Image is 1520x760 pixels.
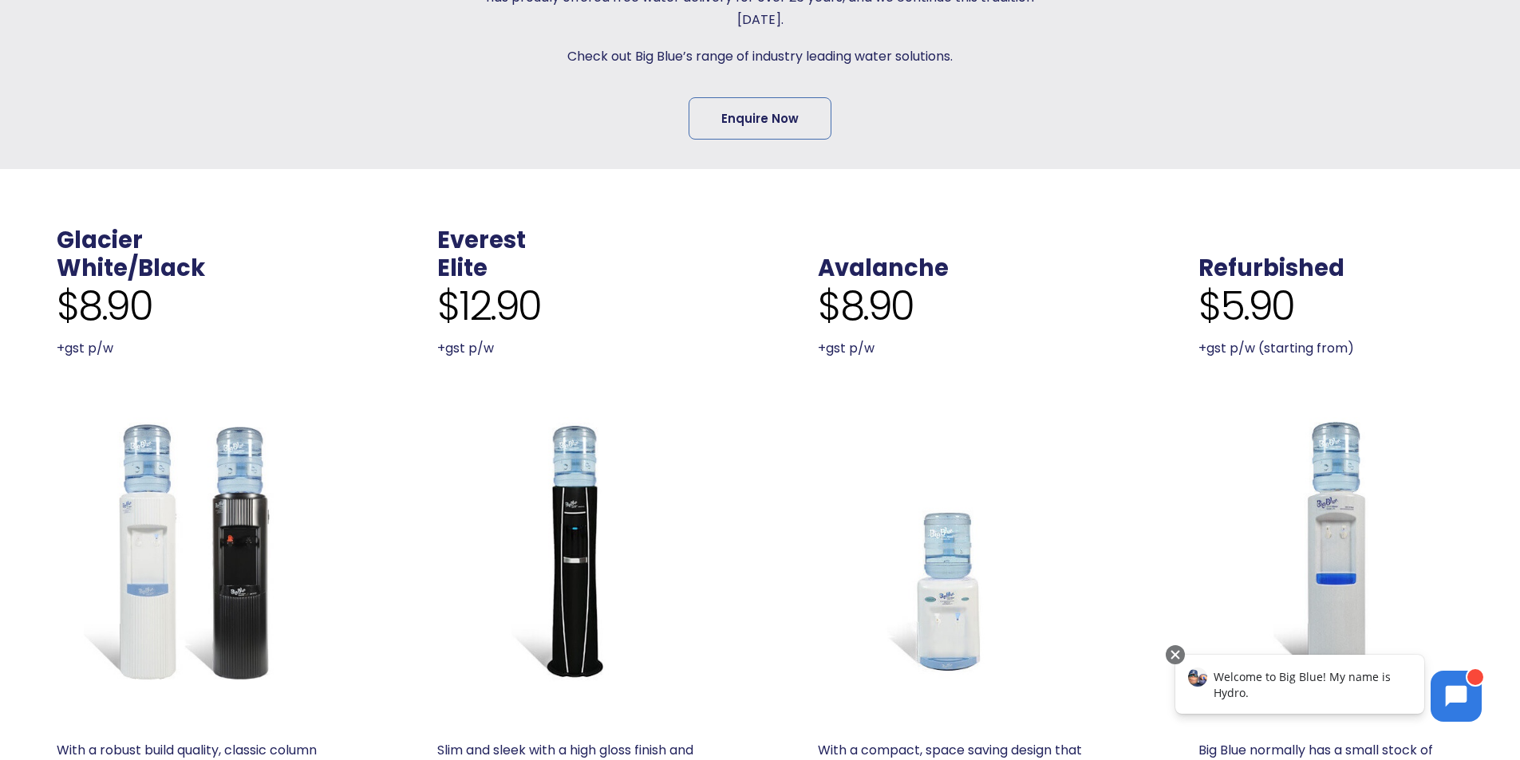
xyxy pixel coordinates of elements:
a: Everest [437,224,526,256]
a: Avalanche [818,252,949,284]
span: . [1198,224,1205,256]
p: +gst p/w [57,337,322,360]
span: $8.90 [57,282,152,330]
a: Refurbished [1198,252,1344,284]
a: White/Black [57,252,205,284]
p: +gst p/w [818,337,1083,360]
a: Refurbished [1198,417,1463,682]
a: Benchtop Avalanche [818,417,1083,682]
a: Enquire Now [689,97,831,140]
p: +gst p/w [437,337,702,360]
span: $8.90 [818,282,914,330]
span: . [818,224,824,256]
a: Everest Elite [437,417,702,682]
p: Check out Big Blue’s range of industry leading water solutions. [464,45,1057,68]
a: Elite [437,252,488,284]
span: $5.90 [1198,282,1294,330]
iframe: Chatbot [1159,642,1498,738]
a: Glacier [57,224,143,256]
span: $12.90 [437,282,541,330]
p: +gst p/w (starting from) [1198,337,1463,360]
